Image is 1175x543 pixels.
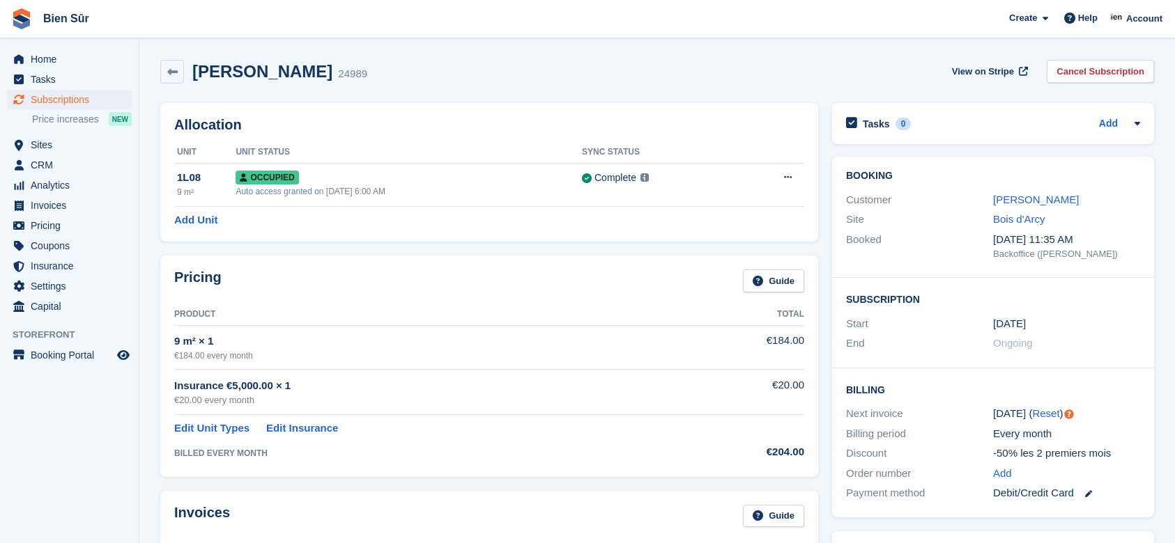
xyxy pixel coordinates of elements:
a: menu [7,297,132,316]
span: Create [1009,11,1037,25]
div: -50% les 2 premiers mois [993,446,1140,462]
div: Customer [846,192,993,208]
a: menu [7,175,132,195]
time: 2023-09-30 22:00:00 UTC [993,316,1026,332]
a: menu [7,155,132,175]
a: Reset [1032,407,1059,419]
div: Discount [846,446,993,462]
div: Next invoice [846,406,993,422]
div: End [846,336,993,352]
div: €20.00 every month [174,393,686,407]
a: Edit Unit Types [174,420,249,436]
span: Home [31,49,114,69]
a: menu [7,135,132,155]
h2: Billing [846,382,1140,396]
h2: Pricing [174,269,222,292]
a: menu [7,90,132,109]
div: Start [846,316,993,332]
div: Insurance €5,000.00 × 1 [174,378,686,394]
a: Preview store [115,347,132,363]
td: €20.00 [686,370,804,415]
div: Debit/Credit Card [993,485,1140,501]
a: menu [7,345,132,365]
div: 1L08 [177,170,236,186]
div: €184.00 every month [174,349,686,362]
th: Total [686,304,804,326]
th: Product [174,304,686,326]
span: Account [1126,12,1162,26]
a: menu [7,216,132,235]
div: 24989 [338,66,367,82]
h2: Allocation [174,117,804,133]
span: Sites [31,135,114,155]
a: Price increases NEW [32,111,132,127]
span: Pricing [31,216,114,235]
a: Add [1099,116,1118,132]
div: Order number [846,466,993,482]
a: menu [7,276,132,296]
span: Settings [31,276,114,296]
div: €204.00 [686,444,804,460]
span: Booking Portal [31,345,114,365]
span: Capital [31,297,114,316]
a: Cancel Subscription [1047,60,1154,83]
div: 9 m² [177,186,236,198]
a: Edit Insurance [266,420,338,436]
a: [PERSON_NAME] [993,194,1079,205]
a: menu [7,236,132,255]
div: 0 [896,118,912,130]
div: Complete [594,171,636,185]
div: Payment method [846,485,993,501]
span: Storefront [13,328,139,342]
span: Subscriptions [31,90,114,109]
span: Tasks [31,70,114,89]
a: menu [7,256,132,276]
td: €184.00 [686,325,804,369]
a: Add [993,466,1012,482]
h2: Invoices [174,505,230,528]
h2: Booking [846,171,1140,182]
span: Insurance [31,256,114,276]
div: NEW [109,112,132,126]
a: menu [7,196,132,215]
span: View on Stripe [952,65,1014,79]
span: Coupons [31,236,114,255]
div: [DATE] ( ) [993,406,1140,422]
h2: Tasks [863,118,890,130]
img: icon-info-grey-7440780725fd019a000dd9b08b2336e03edf1995a4989e88bcd33f0948082b44.svg [640,173,649,182]
div: Site [846,212,993,228]
span: CRM [31,155,114,175]
span: Help [1078,11,1098,25]
th: Unit [174,141,236,164]
span: Invoices [31,196,114,215]
th: Sync Status [582,141,737,164]
a: Add Unit [174,212,217,228]
span: Price increases [32,113,99,126]
div: 9 m² × 1 [174,333,686,349]
span: Analytics [31,175,114,195]
div: Backoffice ([PERSON_NAME]) [993,247,1140,261]
a: Guide [743,505,804,528]
a: Bois d'Arcy [993,213,1045,225]
div: Booked [846,232,993,261]
span: Occupied [236,171,298,184]
h2: [PERSON_NAME] [192,62,332,81]
a: menu [7,70,132,89]
div: BILLED EVERY MONTH [174,447,686,459]
a: menu [7,49,132,69]
span: Ongoing [993,337,1033,349]
img: Asmaa Habri [1110,11,1124,25]
h2: Subscription [846,292,1140,306]
div: Tooltip anchor [1063,408,1075,420]
a: Guide [743,269,804,292]
a: View on Stripe [946,60,1031,83]
div: Billing period [846,426,993,442]
div: Auto access granted on [DATE] 6:00 AM [236,185,582,198]
th: Unit Status [236,141,582,164]
img: stora-icon-8386f47178a22dfd0bd8f6a31ec36ba5ce8667c1dd55bd0f319d3a0aa187defe.svg [11,8,32,29]
a: Bien Sûr [38,7,95,30]
div: [DATE] 11:35 AM [993,232,1140,248]
div: Every month [993,426,1140,442]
